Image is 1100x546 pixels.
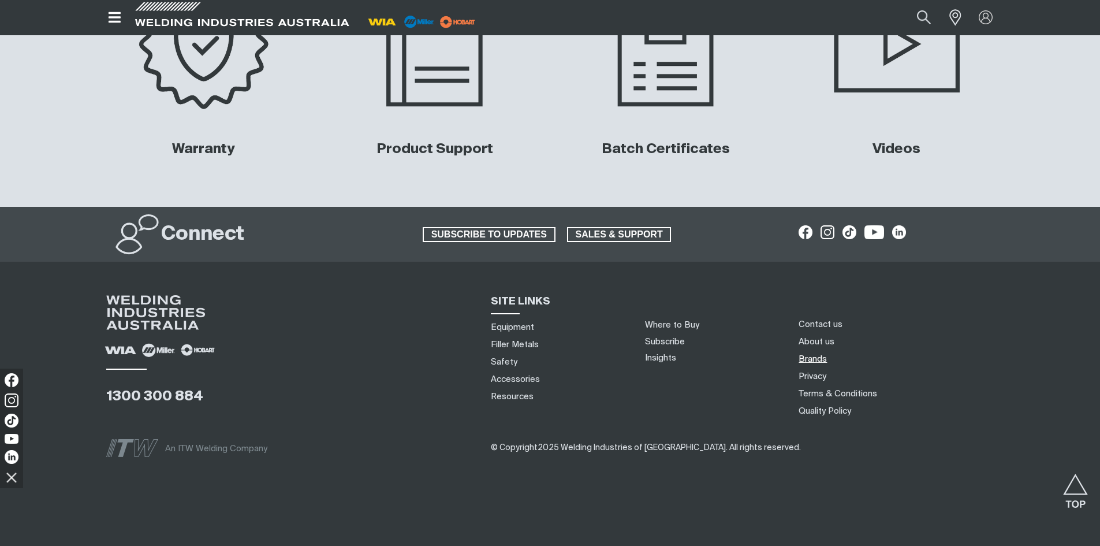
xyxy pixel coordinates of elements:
[1062,474,1088,500] button: Scroll to top
[2,467,21,487] img: hide socials
[165,444,267,453] span: An ITW Welding Company
[799,388,877,400] a: Terms & Conditions
[5,450,18,464] img: LinkedIn
[799,318,842,330] a: Contact us
[5,434,18,444] img: YouTube
[872,142,920,156] a: Videos
[889,5,943,31] input: Product name or item number...
[424,227,554,242] span: SUBSCRIBE TO UPDATES
[795,315,1016,419] nav: Footer
[799,353,827,365] a: Brands
[423,227,555,242] a: SUBSCRIBE TO UPDATES
[491,444,801,452] span: © Copyright 2025 Welding Industries of [GEOGRAPHIC_DATA] . All rights reserved.
[437,17,479,26] a: miller
[5,373,18,387] img: Facebook
[5,393,18,407] img: Instagram
[491,339,539,351] a: Filler Metals
[491,356,517,368] a: Safety
[491,443,801,452] span: ​​​​​​​​​​​​​​​​​​ ​​​​​​
[799,370,826,382] a: Privacy
[799,336,834,348] a: About us
[904,5,944,31] button: Search products
[491,391,534,403] a: Resources
[799,405,851,417] a: Quality Policy
[567,227,672,242] a: SALES & SUPPORT
[172,142,235,156] a: Warranty
[602,142,730,156] a: Batch Certificates
[376,142,493,156] a: Product Support
[568,227,670,242] span: SALES & SUPPORT
[491,373,540,385] a: Accessories
[645,321,699,329] a: Where to Buy
[106,389,203,403] a: 1300 300 884
[5,414,18,428] img: TikTok
[491,296,550,307] span: SITE LINKS
[645,337,685,346] a: Subscribe
[161,222,244,247] h2: Connect
[491,321,534,333] a: Equipment
[437,13,479,31] img: miller
[487,318,631,405] nav: Sitemap
[645,354,676,362] a: Insights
